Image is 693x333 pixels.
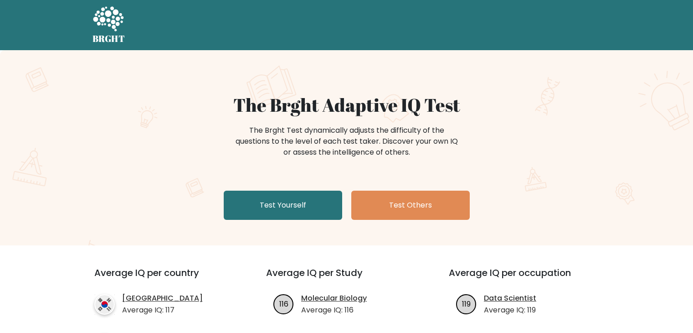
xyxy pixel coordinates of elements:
text: 116 [279,298,288,309]
p: Average IQ: 116 [301,305,367,316]
img: country [94,294,115,315]
a: [GEOGRAPHIC_DATA] [122,293,203,304]
h3: Average IQ per Study [266,267,427,289]
a: Molecular Biology [301,293,367,304]
div: The Brght Test dynamically adjusts the difficulty of the questions to the level of each test take... [233,125,461,158]
p: Average IQ: 119 [484,305,536,316]
a: Test Yourself [224,191,342,220]
a: Test Others [351,191,470,220]
h5: BRGHT [92,33,125,44]
a: Data Scientist [484,293,536,304]
a: BRGHT [92,4,125,47]
h3: Average IQ per occupation [449,267,610,289]
text: 119 [462,298,471,309]
h1: The Brght Adaptive IQ Test [124,94,569,116]
h3: Average IQ per country [94,267,233,289]
p: Average IQ: 117 [122,305,203,316]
